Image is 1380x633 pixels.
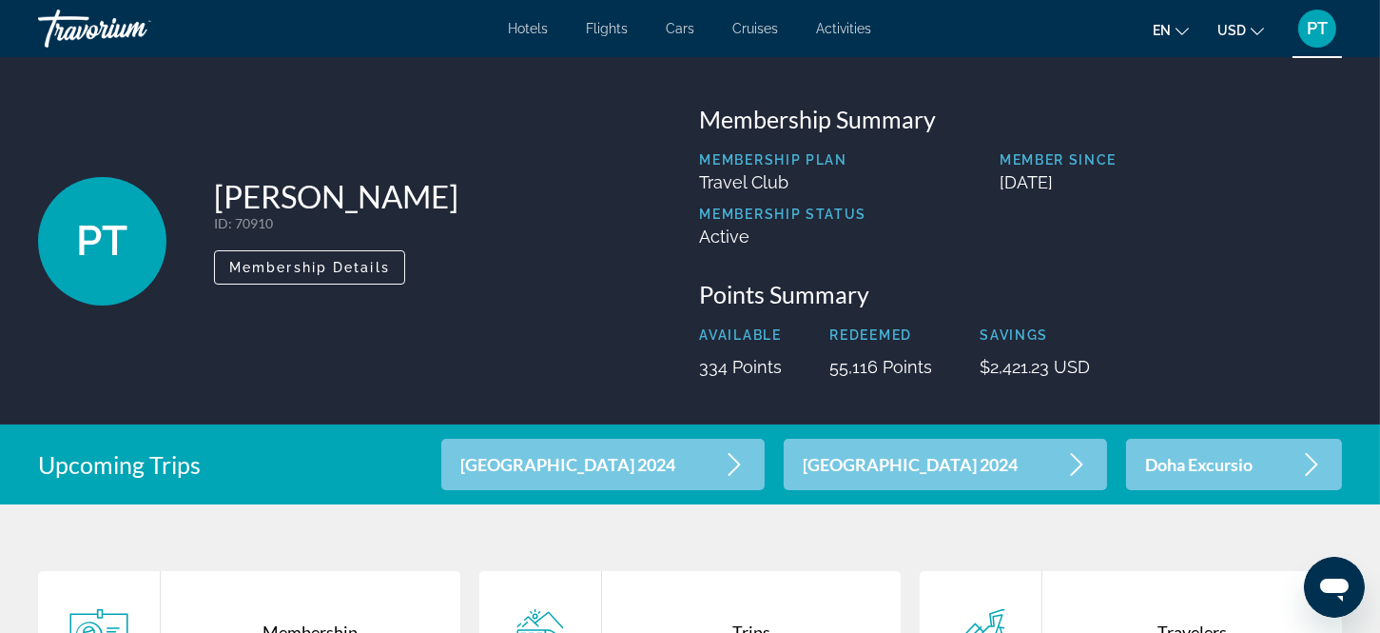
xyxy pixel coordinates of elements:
[700,327,783,343] p: Available
[1307,19,1328,38] span: PT
[1000,172,1342,192] p: [DATE]
[441,439,765,490] a: [GEOGRAPHIC_DATA] 2024
[1145,457,1253,473] p: Doha Excursio
[1000,152,1342,168] p: Member Since
[214,250,405,285] button: Membership Details
[214,254,405,275] a: Membership Details
[700,105,1343,133] h3: Membership Summary
[667,21,695,36] a: Cars
[38,4,228,53] a: Travorium
[700,227,867,247] p: Active
[1217,23,1246,38] span: USD
[981,327,1091,343] p: Savings
[1304,557,1365,618] iframe: Button to launch messaging window
[981,357,1091,377] p: $2,421.23 USD
[1126,439,1342,490] a: Doha Excursio
[214,215,228,231] span: ID
[733,21,779,36] a: Cruises
[460,457,675,473] p: [GEOGRAPHIC_DATA] 2024
[700,357,783,377] p: 334 Points
[229,260,390,275] span: Membership Details
[38,450,201,479] h2: Upcoming Trips
[830,357,933,377] p: 55,116 Points
[1293,9,1342,49] button: User Menu
[700,172,867,192] p: Travel Club
[1153,16,1189,44] button: Change language
[77,216,128,266] span: PT
[700,280,1343,308] h3: Points Summary
[700,207,867,222] p: Membership Status
[784,439,1107,490] a: [GEOGRAPHIC_DATA] 2024
[509,21,549,36] a: Hotels
[214,215,458,231] p: : 70910
[214,177,458,215] h1: [PERSON_NAME]
[1217,16,1264,44] button: Change currency
[830,327,933,343] p: Redeemed
[700,152,867,168] p: Membership Plan
[803,457,1018,473] p: [GEOGRAPHIC_DATA] 2024
[817,21,872,36] a: Activities
[587,21,629,36] a: Flights
[1153,23,1171,38] span: en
